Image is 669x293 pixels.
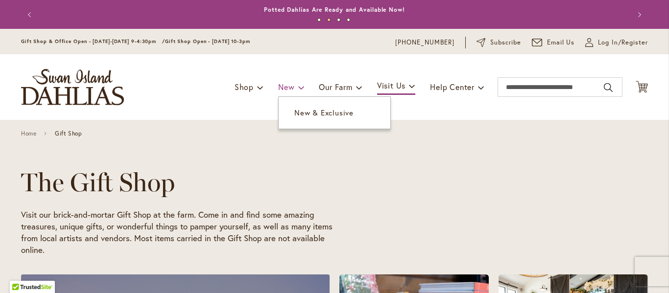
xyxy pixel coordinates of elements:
[21,130,36,137] a: Home
[598,38,648,47] span: Log In/Register
[628,5,648,24] button: Next
[430,82,475,92] span: Help Center
[547,38,575,47] span: Email Us
[21,168,620,197] h1: The Gift Shop
[377,80,406,90] span: Visit Us
[490,38,521,47] span: Subscribe
[347,18,350,22] button: 4 of 4
[21,5,41,24] button: Previous
[294,108,354,117] span: New & Exclusive
[264,6,405,13] a: Potted Dahlias Are Ready and Available Now!
[395,38,454,47] a: [PHONE_NUMBER]
[55,130,82,137] span: Gift Shop
[235,82,254,92] span: Shop
[278,82,294,92] span: New
[21,209,339,256] p: Visit our brick-and-mortar Gift Shop at the farm. Come in and find some amazing treasures, unique...
[21,69,124,105] a: store logo
[319,82,352,92] span: Our Farm
[317,18,321,22] button: 1 of 4
[337,18,340,22] button: 3 of 4
[165,38,250,45] span: Gift Shop Open - [DATE] 10-3pm
[585,38,648,47] a: Log In/Register
[21,38,165,45] span: Gift Shop & Office Open - [DATE]-[DATE] 9-4:30pm /
[477,38,521,47] a: Subscribe
[532,38,575,47] a: Email Us
[327,18,331,22] button: 2 of 4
